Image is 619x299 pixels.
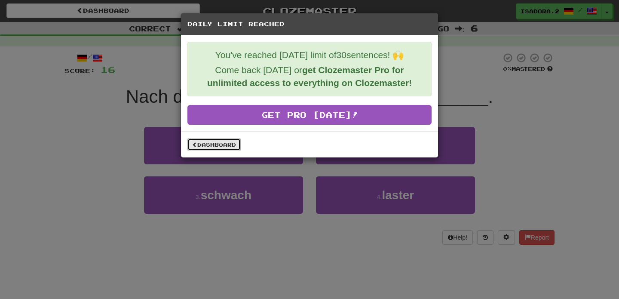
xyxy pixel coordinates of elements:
[207,65,412,88] strong: get Clozemaster Pro for unlimited access to everything on Clozemaster!
[187,138,241,151] a: Dashboard
[194,49,425,62] p: You've reached [DATE] limit of 30 sentences! 🙌
[187,20,432,28] h5: Daily Limit Reached
[187,105,432,125] a: Get Pro [DATE]!
[194,64,425,89] p: Come back [DATE] or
